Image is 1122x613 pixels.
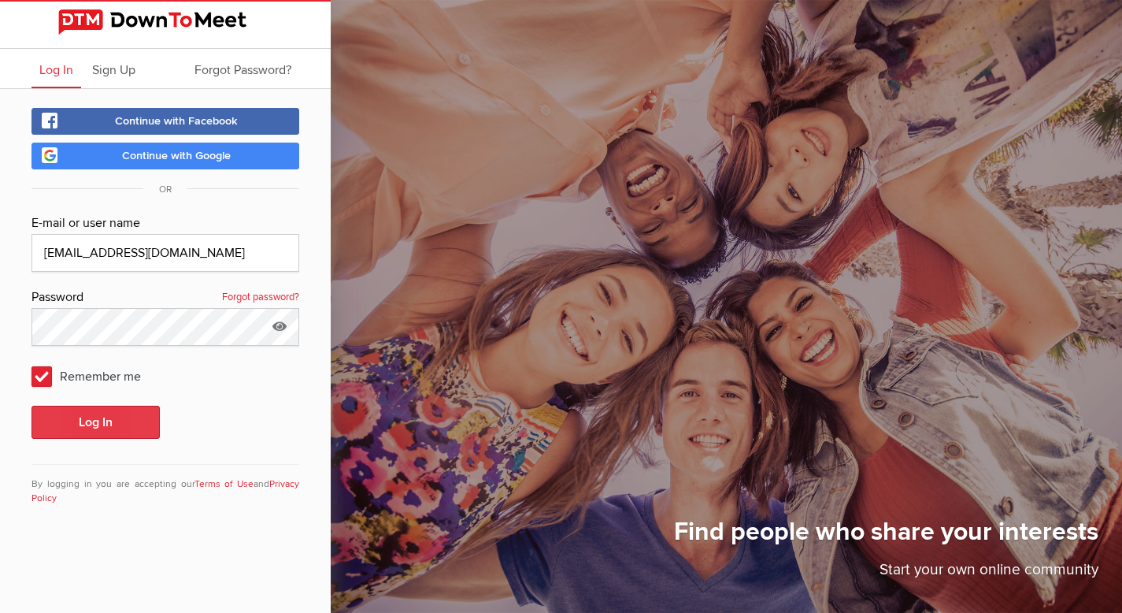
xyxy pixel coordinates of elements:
span: Sign Up [92,62,135,78]
div: Password [31,288,299,308]
div: E-mail or user name [31,214,299,234]
span: Log In [39,62,73,78]
a: Sign Up [84,49,143,88]
a: Continue with Google [31,143,299,169]
input: Email@address.com [31,234,299,272]
img: DownToMeet [58,9,272,35]
a: Log In [31,49,81,88]
button: Log In [31,406,160,439]
span: OR [143,184,187,195]
a: Terms of Use [194,478,254,490]
p: Start your own online community [674,559,1098,589]
a: Forgot Password? [187,49,299,88]
div: By logging in you are accepting our and [31,464,299,506]
span: Continue with Facebook [115,114,238,128]
a: Forgot password? [222,288,299,308]
a: Continue with Facebook [31,108,299,135]
span: Remember me [31,362,157,390]
h1: Find people who share your interests [674,516,1098,559]
span: Continue with Google [122,149,231,162]
span: Forgot Password? [194,62,291,78]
